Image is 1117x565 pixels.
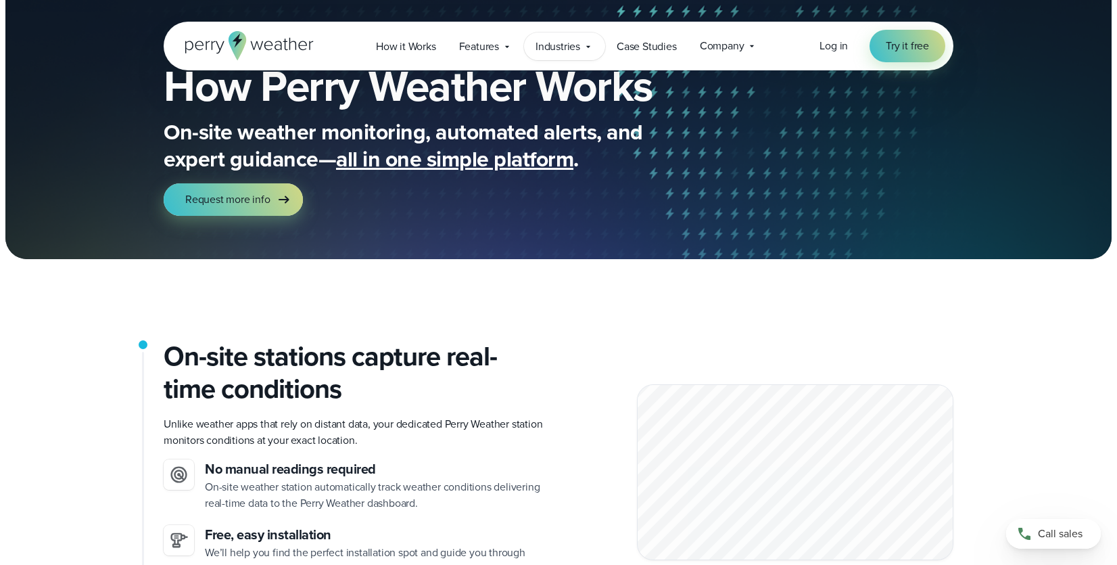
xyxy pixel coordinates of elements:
a: How it Works [364,32,448,60]
span: Request more info [185,191,270,208]
span: all in one simple platform [336,143,573,175]
p: On-site weather monitoring, automated alerts, and expert guidance— . [164,118,705,173]
span: Features [459,39,499,55]
h3: Free, easy installation [205,525,548,545]
h1: How Perry Weather Works [164,64,751,108]
a: Call sales [1006,519,1101,549]
h2: On-site stations capture real-time conditions [164,340,548,405]
p: On-site weather station automatically track weather conditions delivering real-time data to the P... [205,479,548,512]
span: How it Works [376,39,436,55]
span: Case Studies [617,39,677,55]
h3: No manual readings required [205,459,548,479]
span: Industries [536,39,580,55]
span: Call sales [1038,526,1083,542]
span: Log in [819,38,848,53]
span: Company [700,38,744,54]
a: Request more info [164,183,303,216]
a: Log in [819,38,848,54]
a: Try it free [870,30,945,62]
a: Case Studies [605,32,688,60]
span: Try it free [886,38,929,54]
p: Unlike weather apps that rely on distant data, your dedicated Perry Weather station monitors cond... [164,416,548,449]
